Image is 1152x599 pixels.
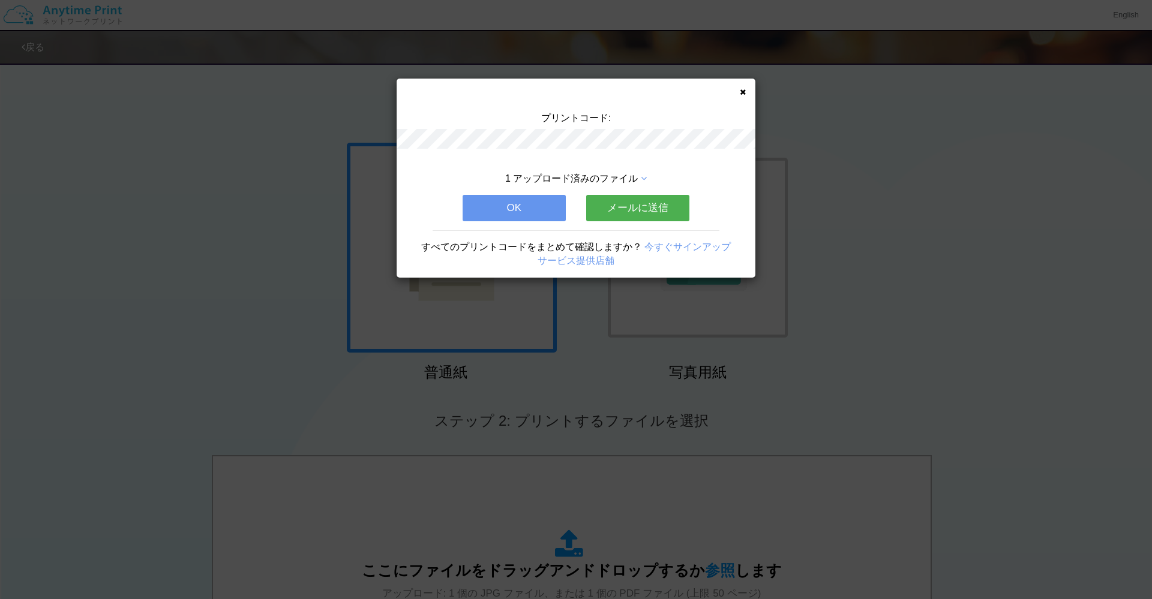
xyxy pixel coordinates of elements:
span: すべてのプリントコードをまとめて確認しますか？ [421,242,642,252]
button: OK [463,195,566,221]
a: サービス提供店舗 [538,255,614,266]
span: 1 アップロード済みのファイル [505,173,638,183]
span: プリントコード: [541,113,611,123]
a: 今すぐサインアップ [644,242,731,252]
button: メールに送信 [586,195,689,221]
